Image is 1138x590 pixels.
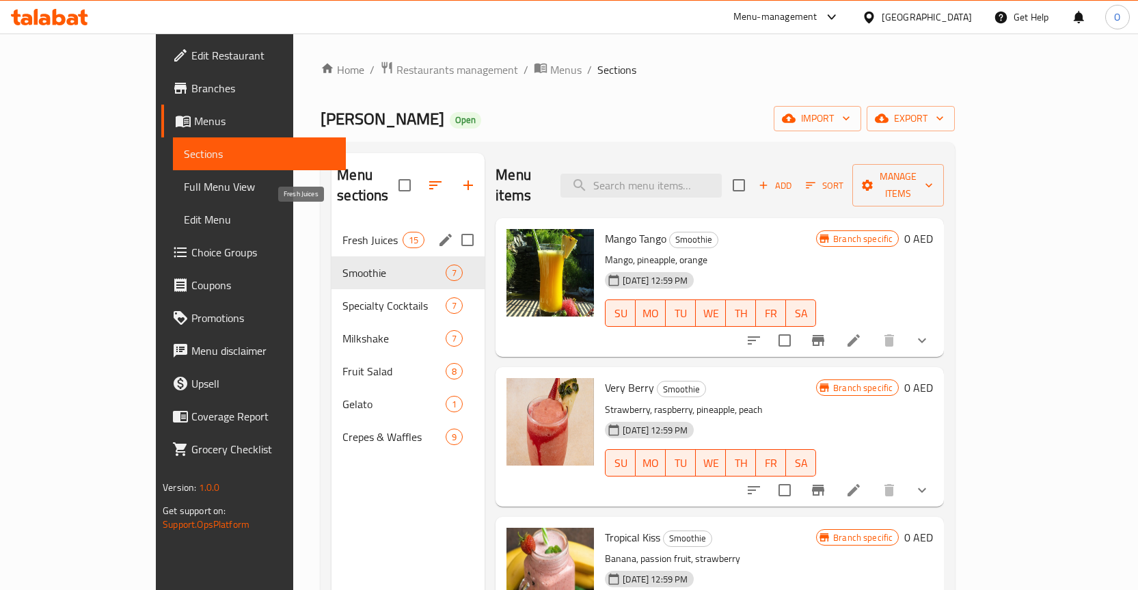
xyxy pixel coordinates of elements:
span: Open [450,114,481,126]
button: FR [756,299,786,327]
span: SA [791,453,811,473]
p: Banana, passion fruit, strawberry [605,550,816,567]
svg: Show Choices [914,332,930,349]
nav: breadcrumb [321,61,955,79]
button: WE [696,299,726,327]
span: O [1114,10,1120,25]
li: / [587,62,592,78]
span: Milkshake [342,330,446,347]
a: Menus [161,105,346,137]
button: SU [605,299,636,327]
button: sort-choices [737,474,770,507]
button: delete [873,324,906,357]
button: show more [906,324,938,357]
span: Fruit Salad [342,363,446,379]
div: items [446,429,463,445]
span: TU [671,304,690,323]
a: Support.OpsPlatform [163,515,249,533]
div: items [403,232,424,248]
button: SA [786,299,816,327]
span: TU [671,453,690,473]
span: 8 [446,365,462,378]
a: Menus [534,61,582,79]
div: items [446,396,463,412]
span: 7 [446,267,462,280]
span: [DATE] 12:59 PM [617,274,693,287]
span: WE [701,304,720,323]
div: Milkshake7 [331,322,485,355]
button: WE [696,449,726,477]
span: Sections [597,62,636,78]
h2: Menu items [496,165,544,206]
span: 7 [446,332,462,345]
span: Upsell [191,375,335,392]
span: Add item [753,175,797,196]
img: Mango Tango [506,229,594,317]
span: Coupons [191,277,335,293]
span: Promotions [191,310,335,326]
button: SU [605,449,636,477]
span: Menu disclaimer [191,343,335,359]
span: SU [611,453,630,473]
div: Smoothie [663,531,712,547]
span: TH [731,453,750,473]
div: items [446,330,463,347]
button: Sort [802,175,847,196]
div: Specialty Cocktails7 [331,289,485,322]
span: Tropical Kiss [605,527,660,548]
div: Gelato [342,396,446,412]
span: Coverage Report [191,408,335,425]
span: [DATE] 12:59 PM [617,573,693,586]
span: Sections [184,146,335,162]
a: Branches [161,72,346,105]
span: MO [641,453,660,473]
button: Add [753,175,797,196]
span: Select to update [770,326,799,355]
a: Upsell [161,367,346,400]
span: Grocery Checklist [191,441,335,457]
div: Smoothie [657,381,706,397]
svg: Show Choices [914,482,930,498]
div: Smoothie7 [331,256,485,289]
span: Sort items [797,175,852,196]
a: Full Menu View [173,170,346,203]
span: Sort sections [419,169,452,202]
button: Add section [452,169,485,202]
span: Full Menu View [184,178,335,195]
a: Coupons [161,269,346,301]
span: [DATE] 12:59 PM [617,424,693,437]
span: Crepes & Waffles [342,429,446,445]
span: Sort [806,178,843,193]
span: Smoothie [670,232,718,247]
button: TU [666,449,696,477]
span: FR [761,453,781,473]
img: Very Berry [506,378,594,466]
button: edit [435,230,456,250]
a: Coverage Report [161,400,346,433]
h6: 0 AED [904,378,933,397]
span: Menus [550,62,582,78]
div: Gelato1 [331,388,485,420]
span: Branch specific [828,381,898,394]
div: Smoothie [669,232,718,248]
span: SA [791,304,811,323]
a: Edit Restaurant [161,39,346,72]
a: Edit Menu [173,203,346,236]
button: sort-choices [737,324,770,357]
a: Promotions [161,301,346,334]
span: Edit Menu [184,211,335,228]
span: FR [761,304,781,323]
a: Restaurants management [380,61,518,79]
div: Smoothie [342,265,446,281]
span: 9 [446,431,462,444]
span: Very Berry [605,377,654,398]
span: Select to update [770,476,799,505]
span: Restaurants management [396,62,518,78]
span: [PERSON_NAME] [321,103,444,134]
span: Manage items [863,168,933,202]
button: show more [906,474,938,507]
span: export [878,110,944,127]
button: TH [726,299,756,327]
span: Branch specific [828,232,898,245]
